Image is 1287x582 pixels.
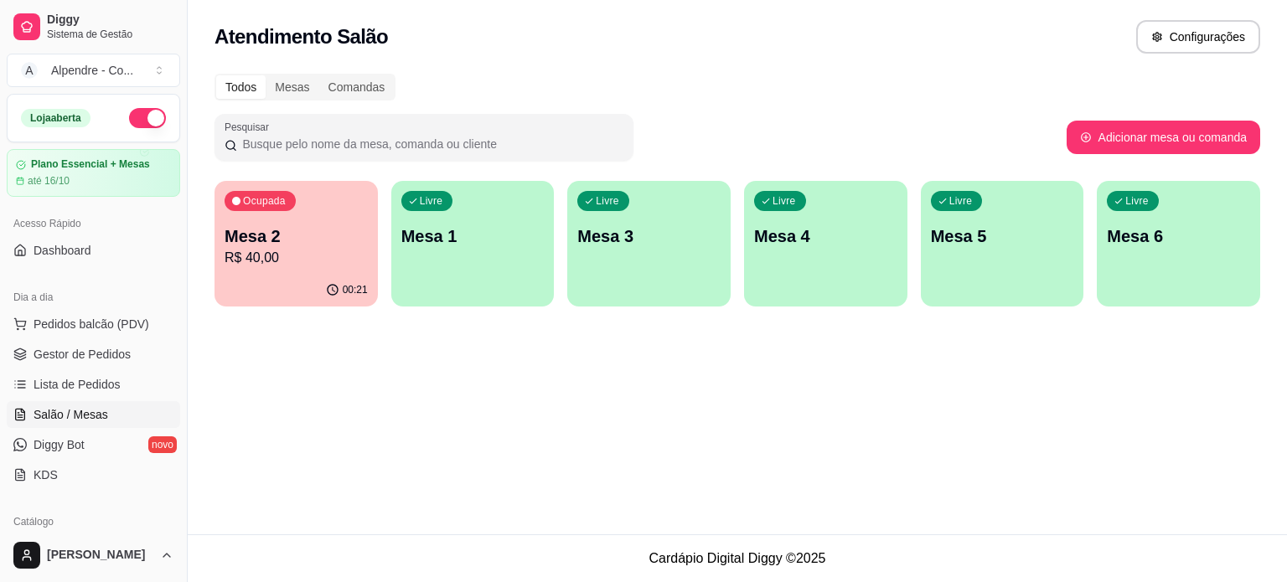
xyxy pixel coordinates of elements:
div: Comandas [319,75,395,99]
span: Diggy Bot [34,436,85,453]
div: Alpendre - Co ... [51,62,133,79]
a: DiggySistema de Gestão [7,7,180,47]
button: Pedidos balcão (PDV) [7,311,180,337]
footer: Cardápio Digital Diggy © 2025 [188,534,1287,582]
p: Mesa 1 [401,224,545,248]
div: Acesso Rápido [7,210,180,237]
span: Dashboard [34,242,91,259]
span: Pedidos balcão (PDV) [34,316,149,332]
button: LivreMesa 1 [391,181,555,306]
button: Select a team [7,54,180,87]
input: Pesquisar [237,136,623,152]
p: Livre [596,194,619,208]
p: Mesa 6 [1107,224,1250,248]
button: LivreMesa 6 [1097,181,1260,306]
a: Dashboard [7,237,180,264]
span: [PERSON_NAME] [47,548,153,563]
p: Mesa 3 [577,224,721,248]
span: Gestor de Pedidos [34,346,131,363]
p: Livre [420,194,443,208]
a: Lista de Pedidos [7,371,180,398]
p: Livre [1125,194,1149,208]
p: Mesa 2 [225,224,368,248]
button: Alterar Status [129,108,166,128]
div: Loja aberta [21,109,90,127]
button: LivreMesa 4 [744,181,907,306]
article: até 16/10 [28,174,70,188]
button: Adicionar mesa ou comanda [1067,121,1260,154]
a: Plano Essencial + Mesasaté 16/10 [7,149,180,197]
span: Sistema de Gestão [47,28,173,41]
button: Configurações [1136,20,1260,54]
a: KDS [7,461,180,488]
p: 00:21 [343,283,368,296]
span: A [21,62,38,79]
span: KDS [34,466,58,483]
p: Mesa 4 [754,224,897,248]
button: LivreMesa 5 [921,181,1084,306]
h2: Atendimento Salão [214,23,388,50]
div: Catálogo [7,508,180,535]
span: Diggy [47,13,173,28]
span: Salão / Mesas [34,406,108,423]
button: OcupadaMesa 2R$ 40,0000:21 [214,181,378,306]
a: Salão / Mesas [7,401,180,428]
a: Diggy Botnovo [7,431,180,458]
p: Mesa 5 [931,224,1074,248]
a: Gestor de Pedidos [7,341,180,368]
button: [PERSON_NAME] [7,535,180,575]
label: Pesquisar [225,120,275,134]
p: Livre [949,194,973,208]
div: Todos [216,75,266,99]
article: Plano Essencial + Mesas [31,158,150,171]
div: Mesas [266,75,318,99]
p: R$ 40,00 [225,248,368,268]
button: LivreMesa 3 [567,181,731,306]
p: Livre [773,194,796,208]
div: Dia a dia [7,284,180,311]
p: Ocupada [243,194,286,208]
span: Lista de Pedidos [34,376,121,393]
